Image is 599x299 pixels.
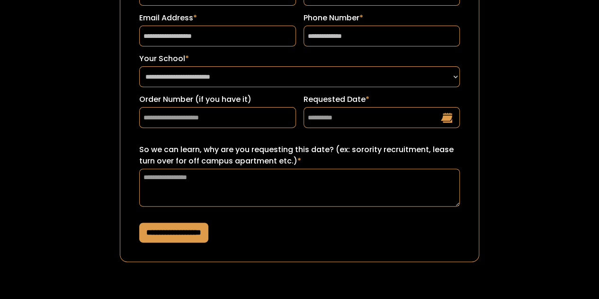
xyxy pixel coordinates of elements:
[139,144,460,167] label: So we can learn, why are you requesting this date? (ex: sorority recruitment, lease turn over for...
[304,12,460,24] label: Phone Number
[139,12,296,24] label: Email Address
[304,94,460,105] label: Requested Date
[139,94,296,105] label: Order Number (if you have it)
[139,53,460,64] label: Your School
